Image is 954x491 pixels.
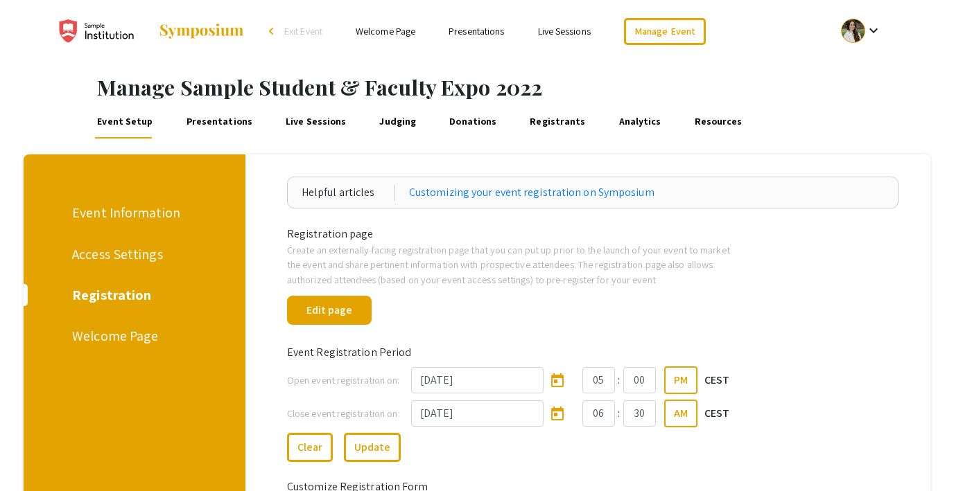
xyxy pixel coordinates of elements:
button: PM [664,366,697,394]
button: Update [344,433,401,462]
img: Sample Student & Faculty Expo 2022 [58,14,144,48]
input: Hours [582,400,615,427]
a: Resources [692,105,745,139]
a: Sample Student & Faculty Expo 2022 [58,14,245,48]
button: Clear [287,433,333,462]
p: CEST [704,372,729,389]
div: arrow_back_ios [269,27,277,35]
div: Helpful articles [302,184,395,201]
input: Hours [582,367,615,393]
img: Symposium by ForagerOne [158,23,245,39]
input: Minutes [623,400,656,427]
input: Minutes [623,367,656,393]
div: Registration page [277,226,910,242]
a: Presentations [184,105,254,139]
div: Event Information [72,202,192,223]
a: Registrants [528,105,588,139]
div: Access Settings [72,244,192,265]
a: Customizing your event registration on Symposium [409,184,654,201]
a: Analytics [616,105,664,139]
button: Edit page [287,296,372,325]
iframe: Chat [10,429,59,481]
label: Open event registration on: [287,373,400,388]
div: : [615,405,623,422]
a: Presentations [449,25,504,37]
button: AM [664,400,697,427]
div: : [615,372,623,389]
label: Close event registration on: [287,406,400,421]
div: Event Registration Period [277,344,910,361]
h1: Manage Sample Student & Faculty Expo 2022 [97,75,954,100]
div: Registration [72,285,192,305]
a: Event Setup [95,105,155,139]
p: CEST [704,405,729,422]
a: Live Sessions [538,25,591,37]
a: Welcome Page [356,25,415,37]
button: Open calendar [544,400,571,427]
a: Judging [377,105,419,139]
mat-icon: Expand account dropdown [865,22,882,39]
div: Welcome Page [72,325,192,346]
p: Create an externally-facing registration page that you can put up prior to the launch of your eve... [287,242,740,287]
a: Live Sessions [284,105,349,139]
button: Open calendar [544,366,571,394]
a: Donations [447,105,499,139]
span: Exit Event [284,25,322,37]
a: Manage Event [624,18,706,45]
button: Expand account dropdown [826,15,896,46]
